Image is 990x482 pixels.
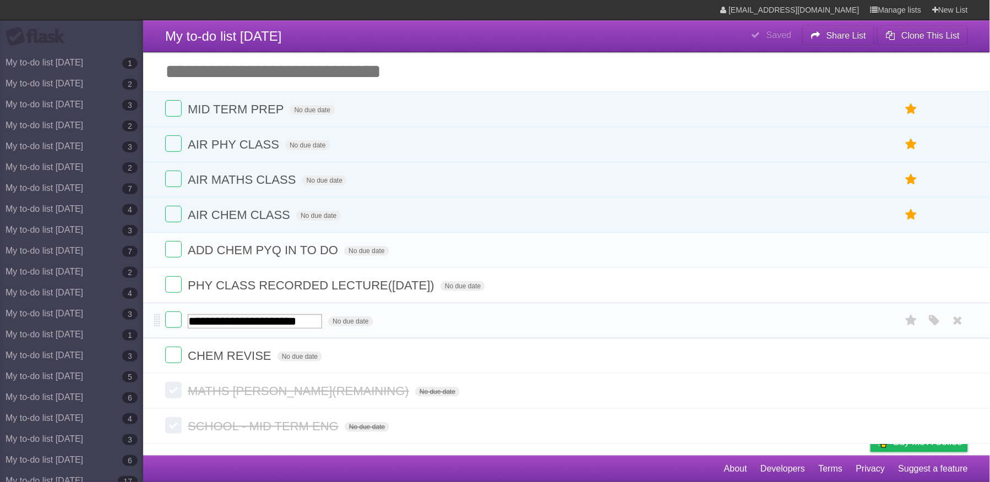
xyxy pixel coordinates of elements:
label: Star task [901,311,922,330]
button: Clone This List [877,26,968,46]
span: No due date [278,352,322,362]
span: No due date [344,246,389,256]
b: 2 [122,121,138,132]
label: Star task [901,206,922,224]
span: ADD CHEM PYQ IN TO DO [188,243,341,257]
span: MATHS [PERSON_NAME](REMAINING) [188,384,412,398]
label: Done [165,347,182,363]
span: MID TERM PREP [188,102,286,116]
b: 3 [122,225,138,236]
b: 7 [122,246,138,257]
span: No due date [302,176,347,185]
b: 1 [122,58,138,69]
span: No due date [440,281,485,291]
span: No due date [296,211,341,221]
a: About [724,458,747,479]
div: Flask [6,27,72,47]
a: Suggest a feature [899,458,968,479]
span: No due date [345,422,389,432]
span: CHEM REVISE [188,349,274,363]
b: Clone This List [901,31,960,40]
span: No due date [285,140,330,150]
b: 2 [122,79,138,90]
label: Done [165,241,182,258]
b: 3 [122,434,138,445]
label: Done [165,276,182,293]
b: 6 [122,455,138,466]
span: No due date [290,105,335,115]
b: 2 [122,267,138,278]
button: Share List [802,26,875,46]
span: No due date [415,387,460,397]
label: Done [165,135,182,152]
span: AIR MATHS CLASS [188,173,298,187]
b: 4 [122,288,138,299]
b: 5 [122,371,138,382]
label: Star task [901,135,922,154]
b: 3 [122,100,138,111]
label: Done [165,206,182,222]
b: Saved [766,30,791,40]
b: 3 [122,309,138,320]
span: Buy me a coffee [894,432,962,452]
label: Done [165,382,182,398]
b: 2 [122,162,138,173]
b: 6 [122,392,138,403]
b: 3 [122,141,138,152]
span: AIR CHEM CLASS [188,208,293,222]
span: AIR PHY CLASS [188,138,282,151]
b: 4 [122,204,138,215]
label: Done [165,311,182,328]
b: 3 [122,350,138,362]
a: Privacy [856,458,885,479]
a: Developers [760,458,805,479]
b: 7 [122,183,138,194]
label: Star task [901,100,922,118]
label: Done [165,417,182,434]
b: 1 [122,330,138,341]
span: My to-do list [DATE] [165,29,282,43]
span: SCHOOL - MID TERM ENG [188,419,341,433]
span: No due date [328,316,373,326]
label: Done [165,171,182,187]
b: Share List [826,31,866,40]
span: PHY CLASS RECORDED LECTURE([DATE]) [188,278,437,292]
b: 4 [122,413,138,424]
a: Terms [819,458,843,479]
label: Done [165,100,182,117]
label: Star task [901,171,922,189]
